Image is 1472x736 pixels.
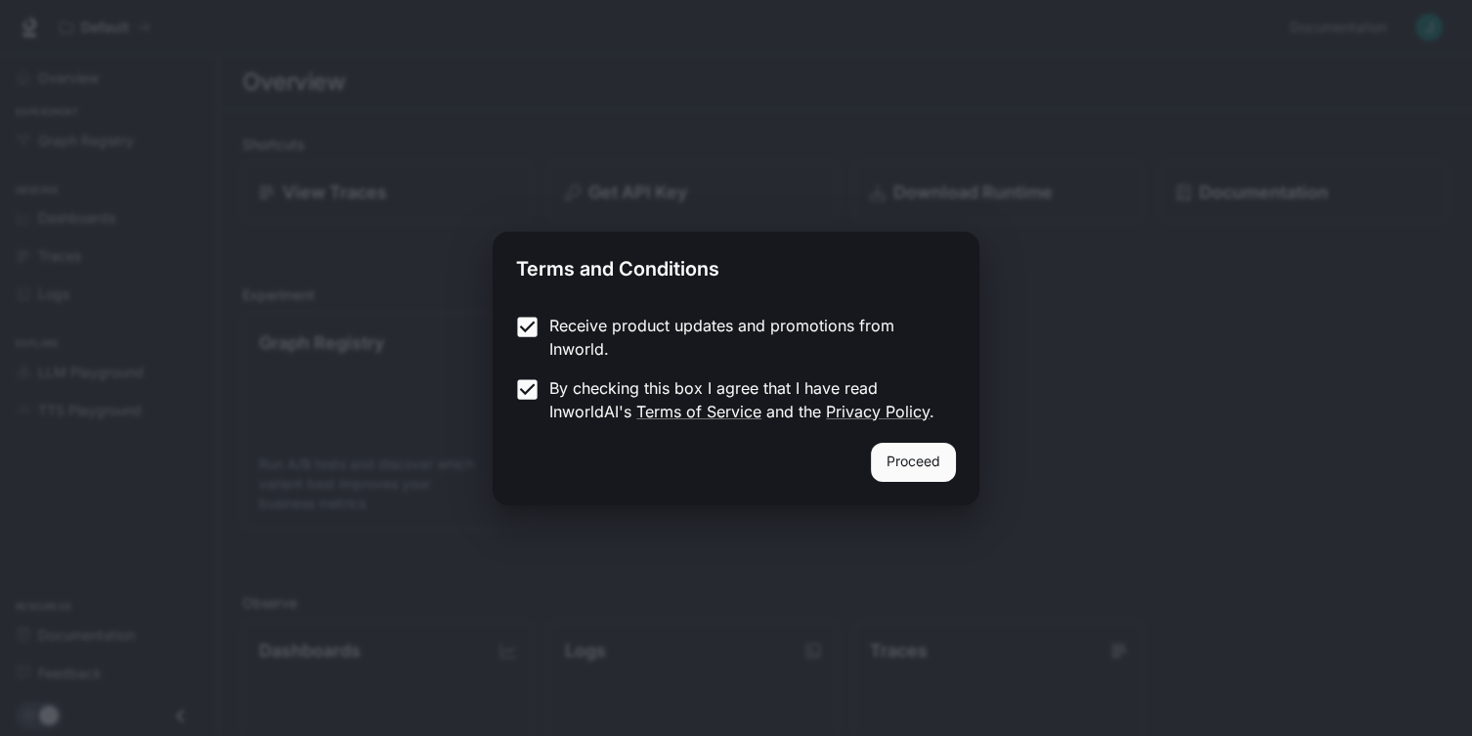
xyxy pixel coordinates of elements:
a: Privacy Policy [826,402,930,421]
h2: Terms and Conditions [493,232,979,298]
button: Proceed [871,443,956,482]
a: Terms of Service [636,402,761,421]
p: By checking this box I agree that I have read InworldAI's and the . [549,376,940,423]
p: Receive product updates and promotions from Inworld. [549,314,940,361]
